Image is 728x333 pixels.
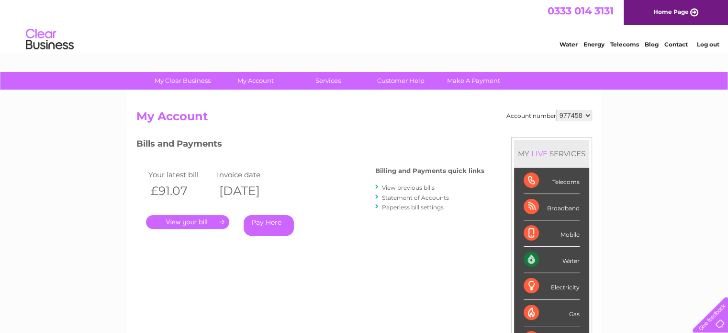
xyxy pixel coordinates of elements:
a: Services [289,72,368,90]
div: Telecoms [524,168,580,194]
div: Broadband [524,194,580,220]
div: Account number [506,110,592,121]
a: My Account [216,72,295,90]
a: My Clear Business [143,72,222,90]
a: Water [560,41,578,48]
a: Log out [696,41,719,48]
div: Gas [524,300,580,326]
div: LIVE [529,149,549,158]
a: View previous bills [382,184,435,191]
a: Energy [583,41,605,48]
a: Contact [664,41,688,48]
td: Invoice date [214,168,283,181]
div: Electricity [524,273,580,299]
a: Make A Payment [434,72,513,90]
div: Mobile [524,220,580,247]
a: Telecoms [610,41,639,48]
a: . [146,215,229,229]
a: Pay Here [244,215,294,236]
div: MY SERVICES [514,140,589,167]
td: Your latest bill [146,168,215,181]
div: Clear Business is a trading name of Verastar Limited (registered in [GEOGRAPHIC_DATA] No. 3667643... [138,5,591,46]
div: Water [524,247,580,273]
img: logo.png [25,25,74,54]
a: Paperless bill settings [382,204,444,211]
th: £91.07 [146,181,215,201]
h3: Bills and Payments [136,137,484,154]
h2: My Account [136,110,592,128]
a: 0333 014 3131 [548,5,614,17]
h4: Billing and Payments quick links [375,167,484,174]
a: Statement of Accounts [382,194,449,201]
a: Customer Help [361,72,440,90]
th: [DATE] [214,181,283,201]
a: Blog [645,41,659,48]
